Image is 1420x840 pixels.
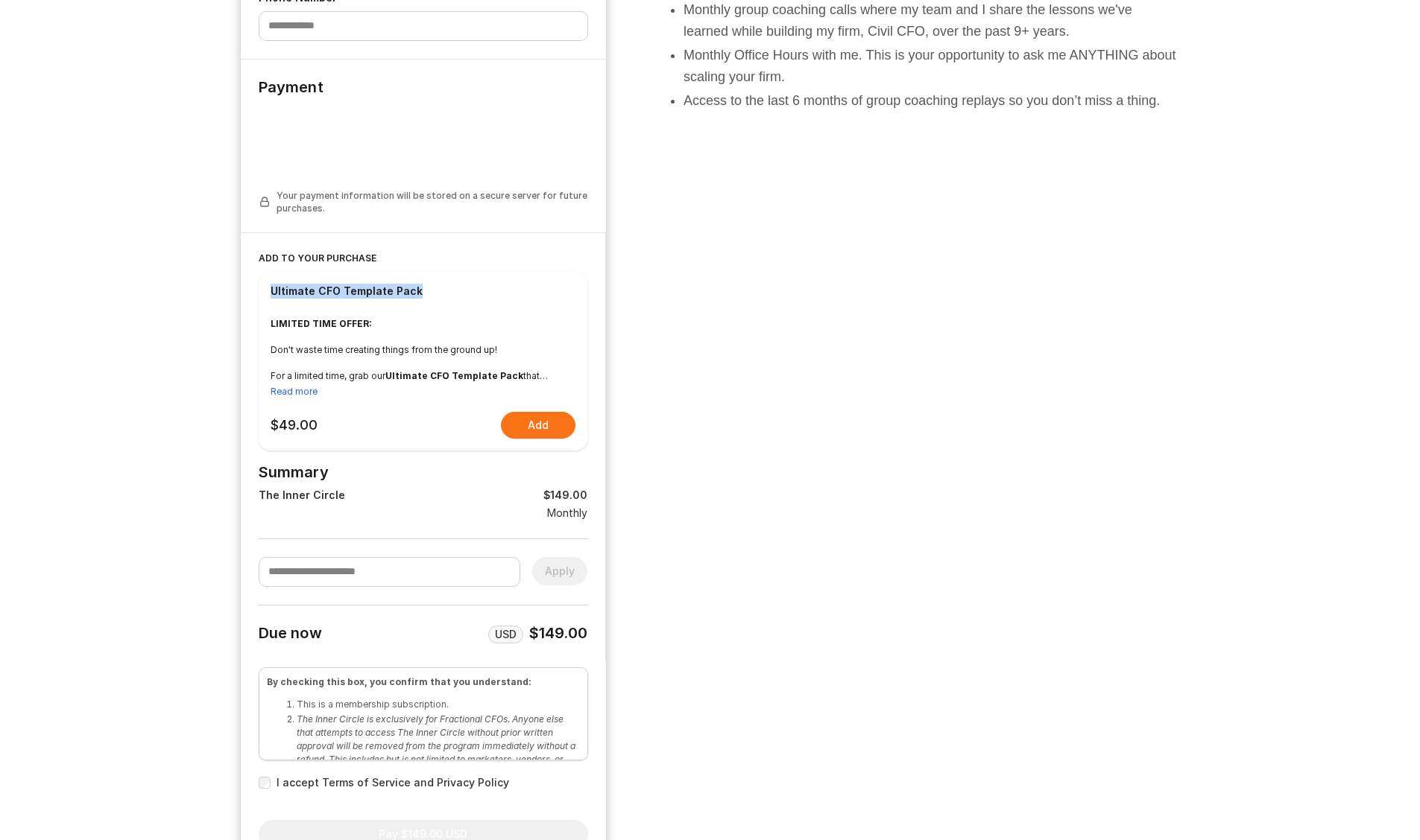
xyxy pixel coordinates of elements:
strong: LIMITED TIME OFFER: [271,318,372,329]
pds-text: The Inner Circle [259,488,345,503]
li: Monthly Office Hours with me. This is your opportunity to ask me ANYTHING about scaling your firm. [684,45,1180,88]
li: This is a membership subscription. [297,698,581,711]
pds-box: Your payment information will be stored on a secure server for future purchases. [259,189,589,214]
iframe: Secure payment input frame [256,103,592,180]
p: For a limited time, grab our that includes 10 of the templates my firm uses every day for just $4... [271,369,576,383]
label: I accept Terms of Service and Privacy Policy [277,775,589,790]
div: Ultimate CFO Template Pack [271,284,423,299]
em: The Inner Circle is exclusively for Fractional CFOs. Anyone else that attempts to access The Inne... [297,713,575,778]
div: $49.00 [271,417,318,433]
input: Discount or coupon code [259,557,521,587]
li: Access to the last 6 months of group coaching replays so you don’t miss a thing. [684,90,1180,112]
h4: Due now [259,623,322,643]
span: USD [495,627,517,642]
legend: Payment [259,60,324,97]
strong: By checking this box, you confirm that you understand: [267,676,531,687]
pds-text: $149.00 [543,488,587,503]
button: Read more [271,385,318,398]
p: Don't waste time creating things from the ground up! [271,343,576,357]
h5: Add to your purchase [259,251,588,266]
span: $149.00 [529,624,587,642]
strong: Ultimate CFO Template Pack [385,370,523,381]
button: Add [501,412,575,439]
